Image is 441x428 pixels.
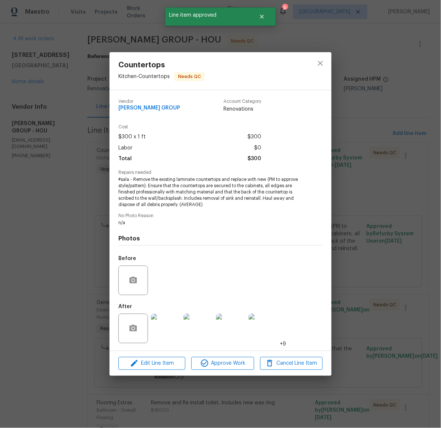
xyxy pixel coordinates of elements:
span: n/a [118,220,302,226]
span: Kitchen - Countertops [118,74,170,79]
span: Approve Work [193,359,252,368]
span: [PERSON_NAME] GROUP [118,105,180,111]
span: Total [118,154,132,164]
span: Line item approved [165,7,250,23]
span: Vendor [118,99,180,104]
span: $300 [248,132,261,142]
span: Labor [118,143,132,154]
span: Account Category [223,99,261,104]
div: 3 [282,4,287,12]
span: Cost [118,125,261,129]
span: Cancel Line Item [262,359,320,368]
span: Repairs needed [118,170,323,175]
span: Edit Line Item [121,359,183,368]
span: $300 x 1 ft [118,132,146,142]
span: No Photo Reason [118,213,323,218]
button: Close [250,9,274,24]
span: $0 [254,143,261,154]
button: Approve Work [191,357,254,370]
span: Countertops [118,61,205,69]
span: #sala - Remove the existing laminate countertops and replace with new (PM to approve style/patter... [118,176,302,208]
button: Edit Line Item [118,357,185,370]
h5: Before [118,256,136,261]
span: +9 [280,340,286,348]
h4: Photos [118,235,323,242]
span: Needs QC [175,73,204,80]
h5: After [118,304,132,309]
button: close [312,54,329,72]
span: Renovations [223,105,261,113]
span: $300 [248,154,261,164]
button: Cancel Line Item [260,357,323,370]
